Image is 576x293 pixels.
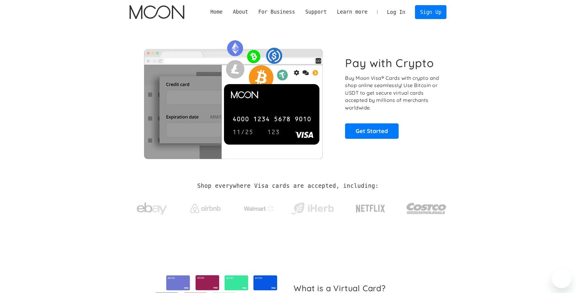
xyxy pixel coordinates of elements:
[406,197,447,220] img: Costco
[290,195,335,220] a: iHerb
[305,8,327,16] div: Support
[290,201,335,216] img: iHerb
[552,269,571,288] iframe: Button to launch messaging window
[228,8,253,16] div: About
[345,56,434,70] h1: Pay with Crypto
[337,8,367,16] div: Learn more
[183,198,228,216] a: Airbnb
[244,205,274,212] img: Walmart
[355,201,386,216] img: Netflix
[190,204,221,213] img: Airbnb
[406,191,447,223] a: Costco
[130,5,184,19] a: home
[236,199,281,215] a: Walmart
[253,8,300,16] div: For Business
[332,8,373,16] div: Learn more
[130,193,175,221] a: ebay
[130,36,337,159] img: Moon Cards let you spend your crypto anywhere Visa is accepted.
[197,183,379,189] h2: Shop everywhere Visa cards are accepted, including:
[233,8,248,16] div: About
[415,5,446,19] a: Sign Up
[294,283,442,293] h2: What is a Virtual Card?
[205,8,228,16] a: Home
[300,8,332,16] div: Support
[344,195,398,219] a: Netflix
[137,199,167,218] img: ebay
[130,5,184,19] img: Moon Logo
[345,74,440,112] p: Buy Moon Visa® Cards with crypto and shop online seamlessly! Use Bitcoin or USDT to get secure vi...
[258,8,295,16] div: For Business
[345,123,399,138] a: Get Started
[382,5,410,19] a: Log In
